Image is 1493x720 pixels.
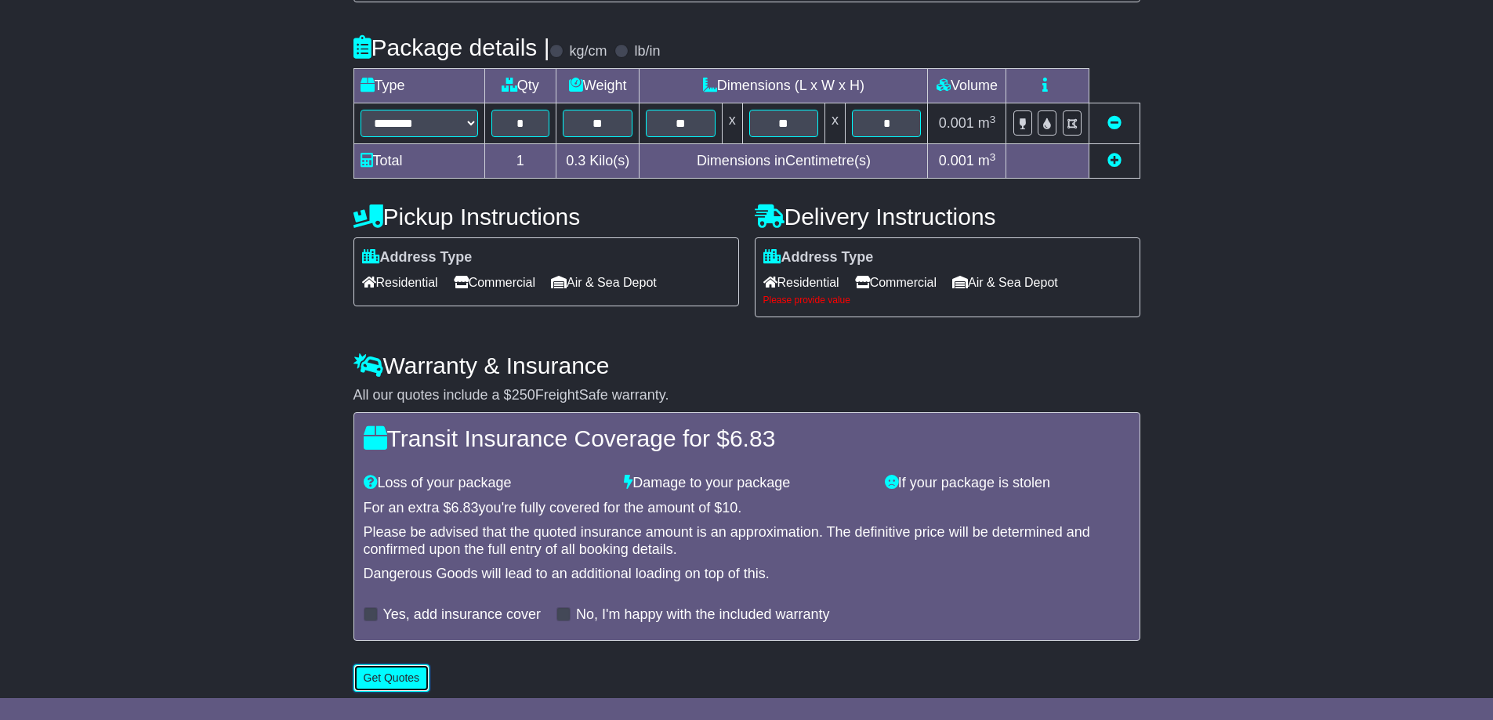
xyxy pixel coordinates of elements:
[484,144,556,179] td: 1
[755,204,1140,230] h4: Delivery Instructions
[353,387,1140,404] div: All our quotes include a $ FreightSafe warranty.
[364,425,1130,451] h4: Transit Insurance Coverage for $
[484,69,556,103] td: Qty
[939,153,974,168] span: 0.001
[640,144,928,179] td: Dimensions in Centimetre(s)
[364,566,1130,583] div: Dangerous Goods will lead to an additional loading on top of this.
[990,151,996,163] sup: 3
[928,69,1006,103] td: Volume
[356,475,617,492] div: Loss of your package
[722,500,737,516] span: 10
[512,387,535,403] span: 250
[939,115,974,131] span: 0.001
[451,500,479,516] span: 6.83
[353,664,430,692] button: Get Quotes
[978,115,996,131] span: m
[364,500,1130,517] div: For an extra $ you're fully covered for the amount of $ .
[364,524,1130,558] div: Please be advised that the quoted insurance amount is an approximation. The definitive price will...
[383,606,541,624] label: Yes, add insurance cover
[556,69,640,103] td: Weight
[362,249,473,266] label: Address Type
[353,69,484,103] td: Type
[556,144,640,179] td: Kilo(s)
[362,270,438,295] span: Residential
[634,43,660,60] label: lb/in
[454,270,535,295] span: Commercial
[566,153,585,168] span: 0.3
[1107,115,1122,131] a: Remove this item
[877,475,1138,492] div: If your package is stolen
[763,270,839,295] span: Residential
[1107,153,1122,168] a: Add new item
[640,69,928,103] td: Dimensions (L x W x H)
[551,270,657,295] span: Air & Sea Depot
[353,34,550,60] h4: Package details |
[855,270,937,295] span: Commercial
[353,144,484,179] td: Total
[569,43,607,60] label: kg/cm
[952,270,1058,295] span: Air & Sea Depot
[730,425,775,451] span: 6.83
[763,249,874,266] label: Address Type
[990,114,996,125] sup: 3
[353,353,1140,378] h4: Warranty & Insurance
[616,475,877,492] div: Damage to your package
[576,606,830,624] label: No, I'm happy with the included warranty
[353,204,739,230] h4: Pickup Instructions
[722,103,742,144] td: x
[978,153,996,168] span: m
[763,295,1132,306] div: Please provide value
[825,103,846,144] td: x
